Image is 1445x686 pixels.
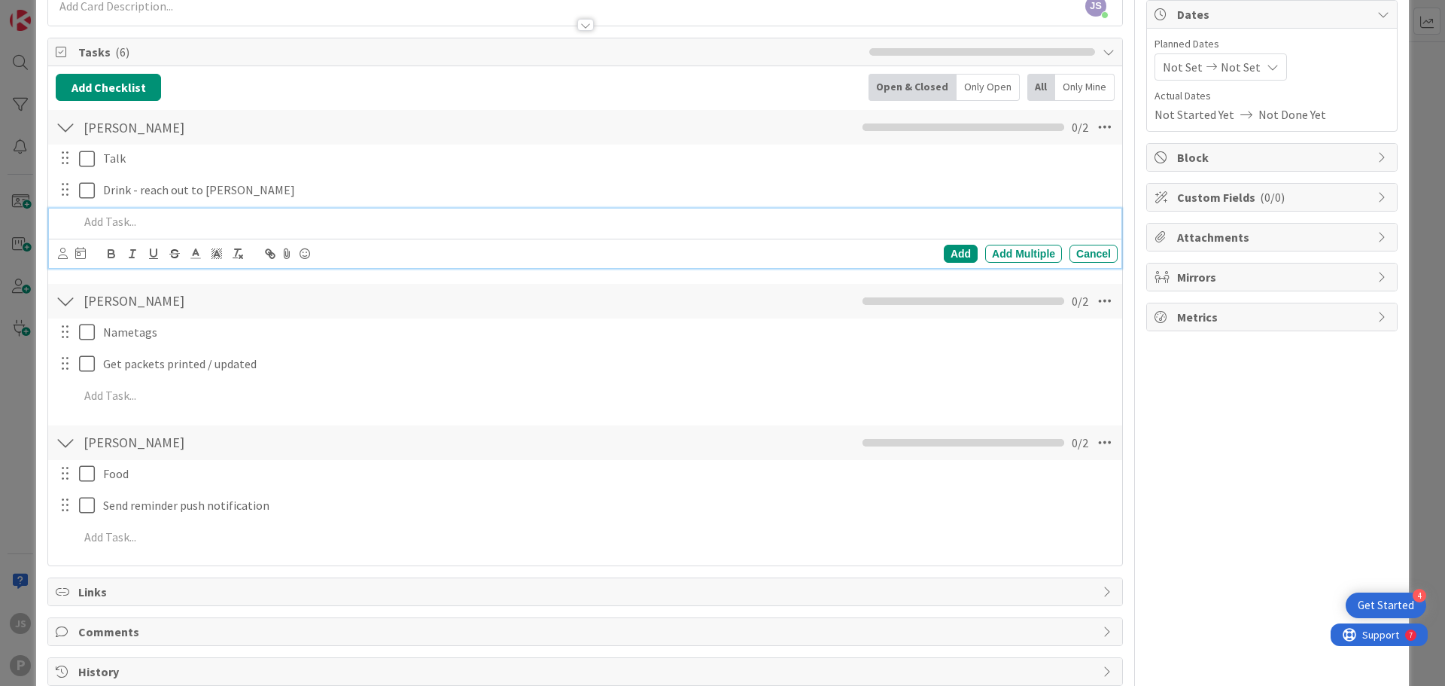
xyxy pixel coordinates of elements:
[1358,598,1414,613] div: Get Started
[1027,74,1055,101] div: All
[1072,118,1088,136] span: 0 / 2
[1177,148,1370,166] span: Block
[1177,308,1370,326] span: Metrics
[1154,88,1389,104] span: Actual Dates
[1258,105,1326,123] span: Not Done Yet
[1154,36,1389,52] span: Planned Dates
[78,288,417,315] input: Add Checklist...
[103,497,1112,514] p: Send reminder push notification
[78,663,1095,681] span: History
[1260,190,1285,205] span: ( 0/0 )
[78,583,1095,601] span: Links
[1177,5,1370,23] span: Dates
[944,245,978,263] div: Add
[1072,434,1088,452] span: 0 / 2
[1163,58,1203,76] span: Not Set
[1177,268,1370,286] span: Mirrors
[957,74,1020,101] div: Only Open
[56,74,161,101] button: Add Checklist
[1221,58,1261,76] span: Not Set
[78,6,82,18] div: 7
[1413,589,1426,602] div: 4
[985,245,1062,263] div: Add Multiple
[78,43,862,61] span: Tasks
[103,324,1112,341] p: Nametags
[103,355,1112,373] p: Get packets printed / updated
[1069,245,1118,263] div: Cancel
[1072,292,1088,310] span: 0 / 2
[78,429,417,456] input: Add Checklist...
[115,44,129,59] span: ( 6 )
[1154,105,1234,123] span: Not Started Yet
[103,150,1112,167] p: Talk
[1346,593,1426,618] div: Open Get Started checklist, remaining modules: 4
[869,74,957,101] div: Open & Closed
[103,181,1112,199] p: Drink - reach out to [PERSON_NAME]
[1055,74,1115,101] div: Only Mine
[1177,188,1370,206] span: Custom Fields
[78,623,1095,641] span: Comments
[78,114,417,141] input: Add Checklist...
[103,465,1112,483] p: Food
[1177,228,1370,246] span: Attachments
[32,2,68,20] span: Support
